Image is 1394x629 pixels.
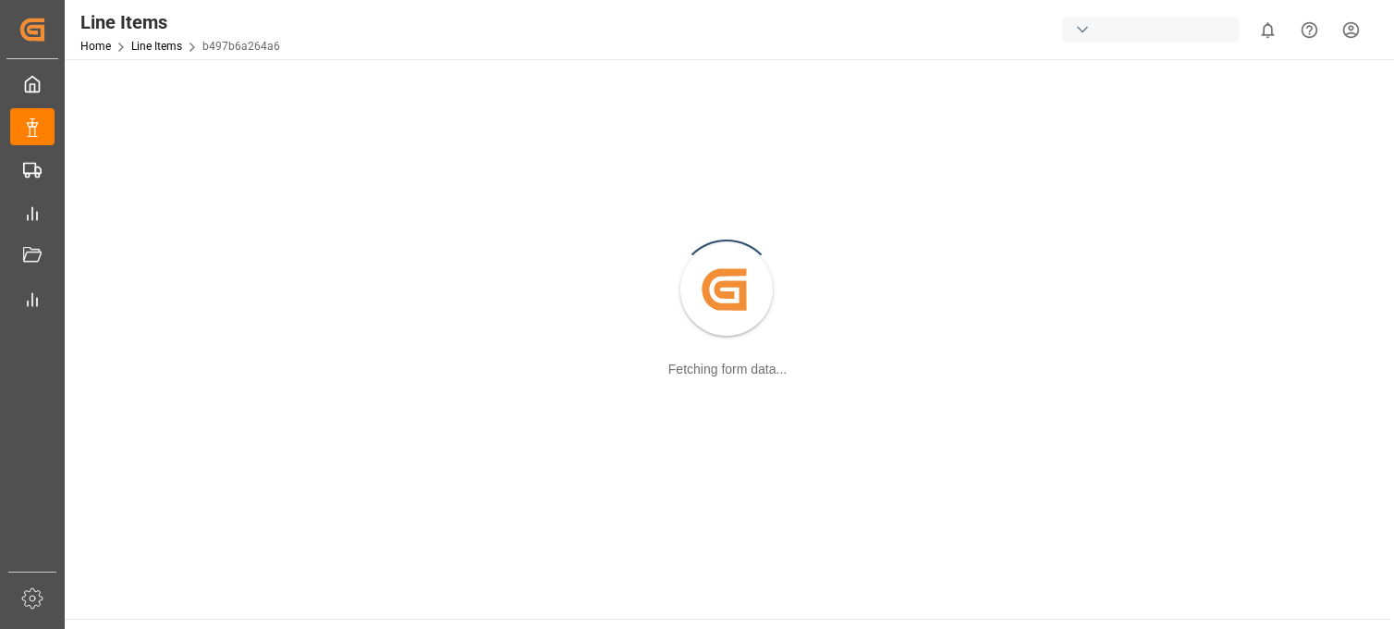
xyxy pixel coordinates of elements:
[131,40,182,53] a: Line Items
[1247,9,1289,51] button: show 0 new notifications
[80,40,111,53] a: Home
[1289,9,1330,51] button: Help Center
[668,360,787,379] div: Fetching form data...
[80,8,280,36] div: Line Items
